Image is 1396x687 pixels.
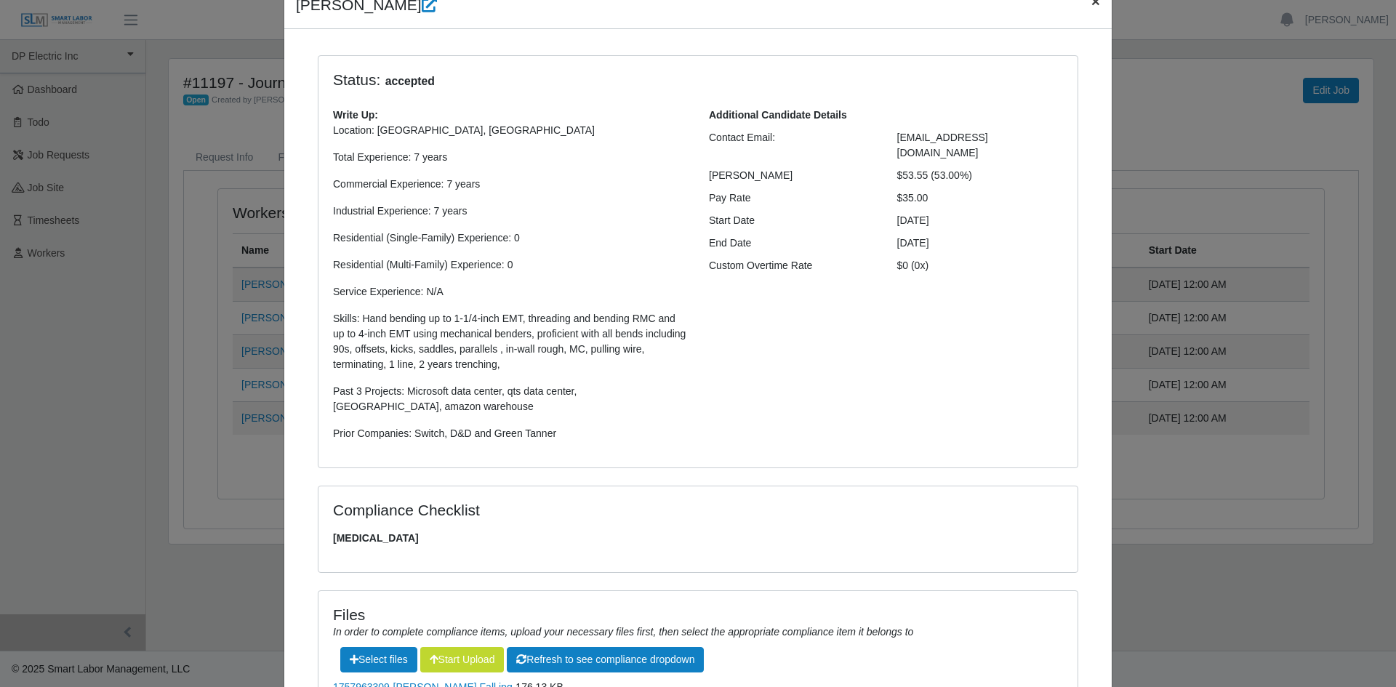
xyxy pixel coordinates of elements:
span: Select files [340,647,417,672]
button: Start Upload [420,647,505,672]
b: Write Up: [333,109,378,121]
p: Location: [GEOGRAPHIC_DATA], [GEOGRAPHIC_DATA] [333,123,687,138]
h4: Compliance Checklist [333,501,812,519]
span: accepted [380,73,439,90]
h4: Files [333,606,1063,624]
span: [EMAIL_ADDRESS][DOMAIN_NAME] [897,132,988,158]
div: Contact Email: [698,130,886,161]
div: $53.55 (53.00%) [886,168,1075,183]
p: Skills: Hand bending up to 1-1/4-inch EMT, threading and bending RMC and up to 4-inch EMT using m... [333,311,687,372]
p: Service Experience: N/A [333,284,687,300]
p: Total Experience: 7 years [333,150,687,165]
span: [MEDICAL_DATA] [333,531,1063,546]
button: Refresh to see compliance dropdown [507,647,704,672]
div: [PERSON_NAME] [698,168,886,183]
div: [DATE] [886,213,1075,228]
span: [DATE] [897,237,929,249]
p: Residential (Multi-Family) Experience: 0 [333,257,687,273]
i: In order to complete compliance items, upload your necessary files first, then select the appropr... [333,626,913,638]
p: Commercial Experience: 7 years [333,177,687,192]
p: Past 3 Projects: Microsoft data center, qts data center, [GEOGRAPHIC_DATA], amazon warehouse [333,384,687,414]
span: $0 (0x) [897,260,929,271]
p: Prior Companies: Switch, D&D and Green Tanner [333,426,687,441]
div: $35.00 [886,190,1075,206]
p: Residential (Single-Family) Experience: 0 [333,230,687,246]
div: Custom Overtime Rate [698,258,886,273]
div: End Date [698,236,886,251]
b: Additional Candidate Details [709,109,847,121]
div: Pay Rate [698,190,886,206]
div: Start Date [698,213,886,228]
p: Industrial Experience: 7 years [333,204,687,219]
h4: Status: [333,71,875,90]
